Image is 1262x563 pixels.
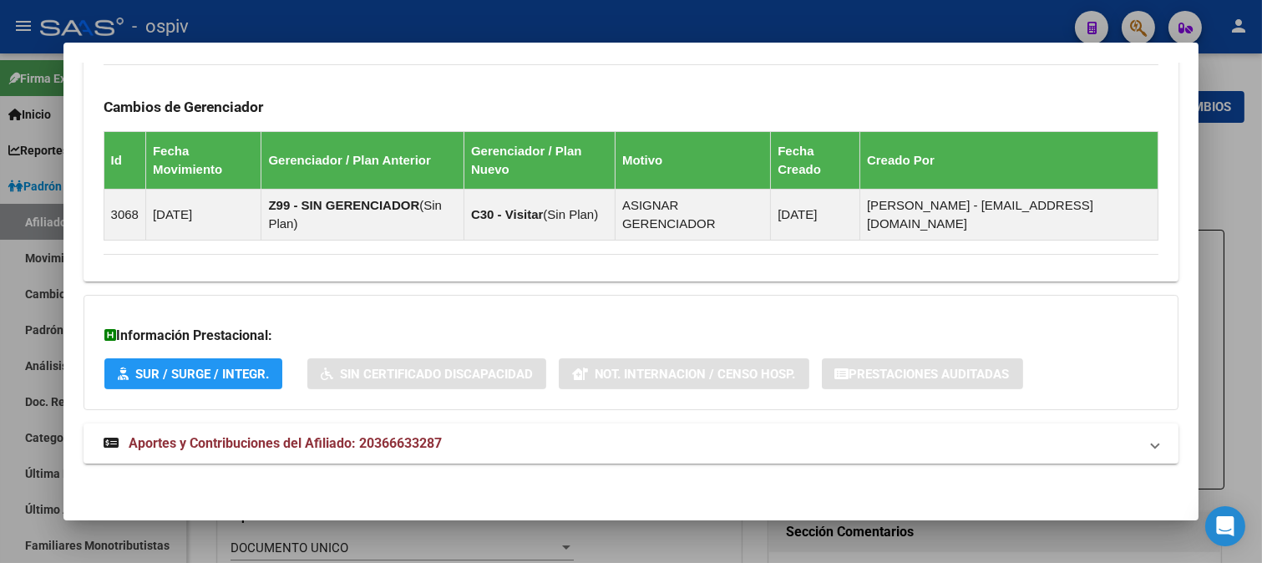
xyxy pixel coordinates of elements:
button: Prestaciones Auditadas [822,358,1023,389]
span: Aportes y Contribuciones del Afiliado: 20366633287 [129,435,442,451]
th: Gerenciador / Plan Nuevo [464,131,615,189]
th: Motivo [615,131,770,189]
div: Open Intercom Messenger [1205,506,1245,546]
h3: Información Prestacional: [104,326,1158,346]
h3: Cambios de Gerenciador [104,98,1159,116]
th: Fecha Movimiento [145,131,261,189]
td: ASIGNAR GERENCIADOR [615,189,770,240]
td: [PERSON_NAME] - [EMAIL_ADDRESS][DOMAIN_NAME] [860,189,1158,240]
button: Not. Internacion / Censo Hosp. [559,358,809,389]
td: 3068 [104,189,145,240]
span: Sin Certificado Discapacidad [340,367,533,382]
button: SUR / SURGE / INTEGR. [104,358,282,389]
td: ( ) [464,189,615,240]
span: Prestaciones Auditadas [849,367,1010,382]
th: Id [104,131,145,189]
td: [DATE] [771,189,860,240]
span: SUR / SURGE / INTEGR. [135,367,269,382]
th: Fecha Creado [771,131,860,189]
th: Gerenciador / Plan Anterior [261,131,464,189]
span: Sin Plan [268,198,442,231]
mat-expansion-panel-header: Aportes y Contribuciones del Afiliado: 20366633287 [84,424,1179,464]
button: Sin Certificado Discapacidad [307,358,546,389]
td: [DATE] [145,189,261,240]
span: Sin Plan [547,207,594,221]
span: Not. Internacion / Censo Hosp. [595,367,796,382]
strong: Z99 - SIN GERENCIADOR [268,198,419,212]
td: ( ) [261,189,464,240]
strong: C30 - Visitar [471,207,543,221]
th: Creado Por [860,131,1158,189]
